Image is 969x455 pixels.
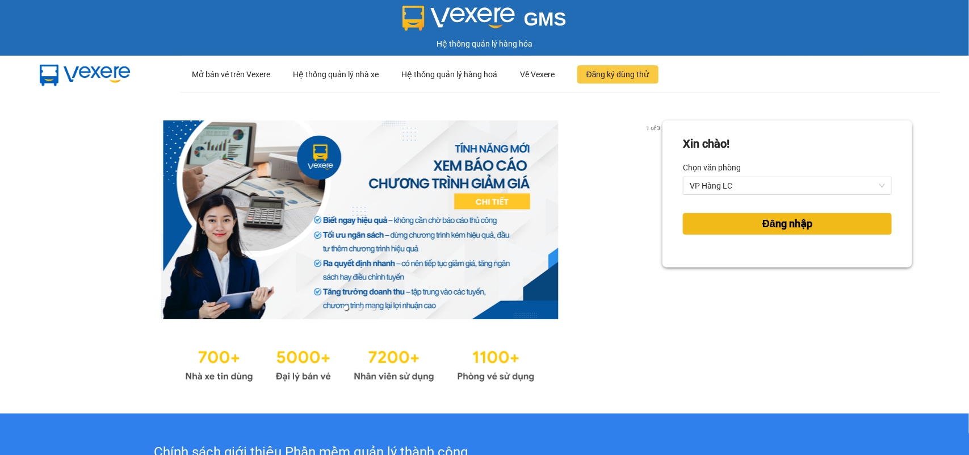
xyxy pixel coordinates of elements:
[3,37,966,50] div: Hệ thống quản lý hàng hóa
[683,213,892,235] button: Đăng nhập
[643,120,662,135] p: 1 of 3
[762,216,812,232] span: Đăng nhập
[690,177,885,194] span: VP Hàng LC
[577,65,658,84] button: Đăng ký dùng thử
[520,56,555,93] div: Về Vexere
[683,135,729,153] div: Xin chào!
[192,56,270,93] div: Mở bán vé trên Vexere
[293,56,379,93] div: Hệ thống quản lý nhà xe
[344,306,349,310] li: slide item 1
[358,306,362,310] li: slide item 2
[28,56,142,93] img: mbUUG5Q.png
[57,120,73,319] button: previous slide / item
[647,120,662,319] button: next slide / item
[185,342,535,385] img: Statistics.png
[402,6,515,31] img: logo 2
[683,158,741,177] label: Chọn văn phòng
[371,306,376,310] li: slide item 3
[524,9,567,30] span: GMS
[586,68,649,81] span: Đăng ký dùng thử
[402,17,567,26] a: GMS
[401,56,497,93] div: Hệ thống quản lý hàng hoá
